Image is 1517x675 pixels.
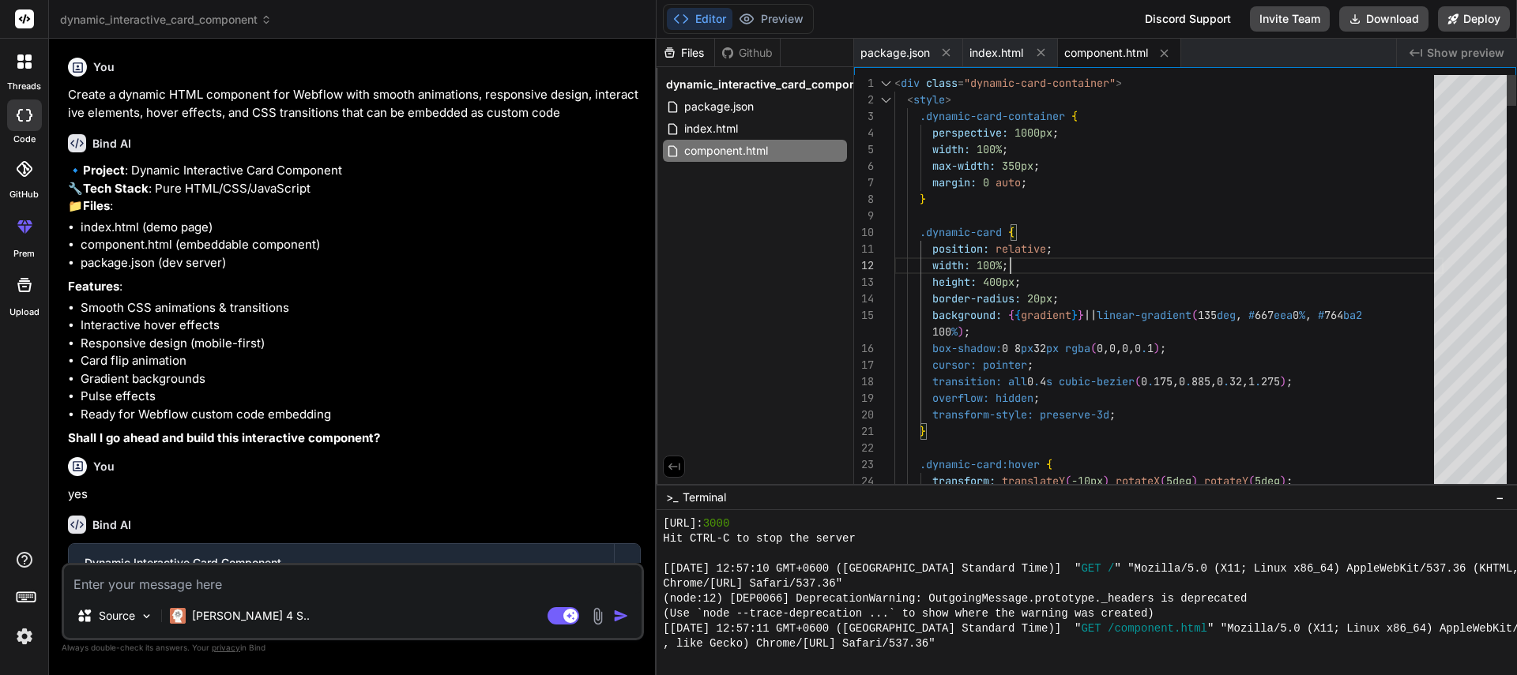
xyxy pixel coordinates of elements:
div: Click to collapse the range. [875,92,896,108]
div: 14 [854,291,874,307]
span: 4 [1040,374,1046,388]
div: 13 [854,274,874,291]
div: Dynamic Interactive Card Component [85,555,598,571]
span: .dynamic-card [920,225,1002,239]
div: 10 [854,224,874,241]
span: { [1008,225,1014,239]
span: ; [1286,374,1293,388]
li: Card flip animation [81,352,641,370]
span: preserve-3d [1040,407,1109,422]
span: ; [1002,142,1008,156]
span: # [1318,308,1324,322]
span: , [1128,341,1135,355]
span: , [1116,341,1122,355]
li: component.html (embeddable component) [81,236,641,254]
div: 21 [854,423,874,440]
span: 32 [1229,374,1242,388]
span: cursor: [932,358,977,372]
p: yes [68,486,641,504]
span: { [1071,109,1078,123]
h6: You [93,59,115,75]
li: Pulse effects [81,388,641,406]
img: settings [11,623,38,650]
span: 100% [977,258,1002,272]
span: ; [1033,159,1040,173]
div: Discord Support [1135,6,1240,32]
span: 5deg [1166,474,1191,488]
span: < [894,76,901,90]
span: 400px [983,275,1014,289]
span: || [1084,308,1097,322]
img: icon [613,608,629,624]
div: 19 [854,390,874,407]
button: − [1493,485,1508,510]
button: Preview [732,8,810,30]
span: 0 [1109,341,1116,355]
span: Hit CTRL-C to stop the server [663,531,856,546]
span: ; [1052,126,1059,140]
img: Pick Models [140,609,153,623]
span: transform-style: [932,407,1033,422]
span: 275 [1261,374,1280,388]
label: Upload [9,306,40,319]
span: class [926,76,958,90]
span: overflow: [932,391,989,405]
p: Always double-check its answers. Your in Bind [62,640,644,655]
span: { [1046,457,1052,471]
span: >_ [666,489,678,505]
div: 4 [854,125,874,141]
label: prem [13,247,35,261]
div: 23 [854,456,874,473]
span: . [1185,374,1191,388]
span: 32 [1033,341,1046,355]
div: 5 [854,141,874,158]
div: 9 [854,208,874,224]
img: attachment [589,607,607,625]
span: # [1248,308,1255,322]
span: package.json [683,97,755,116]
span: border-radius: [932,291,1021,306]
span: ( [1191,308,1198,322]
span: width: [932,142,970,156]
span: , [1210,374,1217,388]
label: code [13,133,36,146]
span: ; [1033,391,1040,405]
span: component.html [1064,45,1148,61]
span: position: [932,242,989,256]
span: } [1071,308,1078,322]
li: Interactive hover effects [81,317,641,335]
span: [[DATE] 12:57:10 GMT+0600 ([GEOGRAPHIC_DATA] Standard Time)] " [663,561,1081,576]
span: 0 8 [1002,341,1021,355]
span: 1 [1248,374,1255,388]
button: Dynamic Interactive Card ComponentClick to open Workbench [69,544,614,596]
span: % [951,324,958,339]
span: . [1147,374,1154,388]
span: 1000px [1014,126,1052,140]
span: 100 [932,324,951,339]
span: div [901,76,920,90]
span: ( [1160,474,1166,488]
div: Click to collapse the range. [875,75,896,92]
span: ) [1103,474,1109,488]
span: > [1116,76,1122,90]
h6: You [93,459,115,474]
span: dynamic_interactive_card_component [60,12,272,28]
li: index.html (demo page) [81,219,641,237]
span: ) [1280,474,1286,488]
span: ; [1021,175,1027,189]
span: (Use `node --trace-deprecation ...` to show where the warning was created) [663,606,1154,621]
span: % [1299,308,1305,322]
span: GET [1081,561,1101,576]
span: dynamic_interactive_card_component [666,77,874,92]
span: all [1008,374,1027,388]
span: width: [932,258,970,272]
button: Invite Team [1250,6,1330,32]
span: height: [932,275,977,289]
span: ) [958,324,964,339]
span: 175 [1154,374,1173,388]
span: Terminal [683,489,726,505]
li: Smooth CSS animations & transitions [81,299,641,317]
span: , [1242,374,1248,388]
span: 885 [1191,374,1210,388]
span: margin: [932,175,977,189]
